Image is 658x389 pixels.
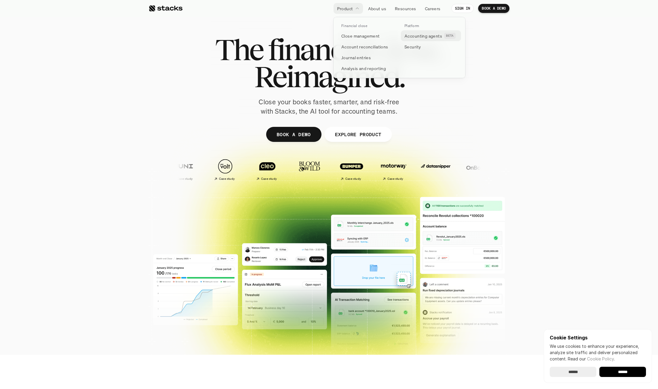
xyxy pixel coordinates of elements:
[219,177,235,181] h2: Case study
[345,177,361,181] h2: Case study
[568,356,615,361] span: Read our .
[341,54,371,61] p: Journal entries
[268,36,372,63] span: financial
[266,127,321,142] a: BOOK A DEMO
[387,177,403,181] h2: Case study
[401,30,461,41] a: Accounting agentsBETA
[482,6,506,11] p: BOOK A DEMO
[401,41,461,52] a: Security
[451,4,474,13] a: SIGN IN
[395,5,416,12] p: Resources
[254,63,404,90] span: Reimagined.
[338,30,398,41] a: Close management
[421,3,444,14] a: Careers
[338,63,398,74] a: Analysis and reporting
[391,3,420,14] a: Resources
[254,97,404,116] p: Close your books faster, smarter, and risk-free with Stacks, the AI tool for accounting teams.
[338,52,398,63] a: Journal entries
[335,130,381,139] p: EXPLORE PRODUCT
[374,156,413,183] a: Case study
[206,156,245,183] a: Case study
[332,156,371,183] a: Case study
[404,24,419,28] p: Platform
[71,115,97,119] a: Privacy Policy
[341,44,388,50] p: Account reconciliations
[215,36,263,63] span: The
[338,41,398,52] a: Account reconciliations
[404,44,421,50] p: Security
[587,356,614,361] a: Cookie Policy
[164,156,203,183] a: Case study
[550,343,646,362] p: We use cookies to enhance your experience, analyze site traffic and deliver personalized content.
[478,4,509,13] a: BOOK A DEMO
[337,5,353,12] p: Product
[261,177,277,181] h2: Case study
[404,33,442,39] p: Accounting agents
[324,127,392,142] a: EXPLORE PRODUCT
[550,335,646,340] p: Cookie Settings
[364,3,390,14] a: About us
[248,156,287,183] a: Case study
[341,24,367,28] p: Financial close
[277,130,311,139] p: BOOK A DEMO
[177,177,193,181] h2: Case study
[368,5,386,12] p: About us
[341,65,386,72] p: Analysis and reporting
[446,34,454,38] h2: BETA
[341,33,380,39] p: Close management
[455,6,470,11] p: SIGN IN
[425,5,441,12] p: Careers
